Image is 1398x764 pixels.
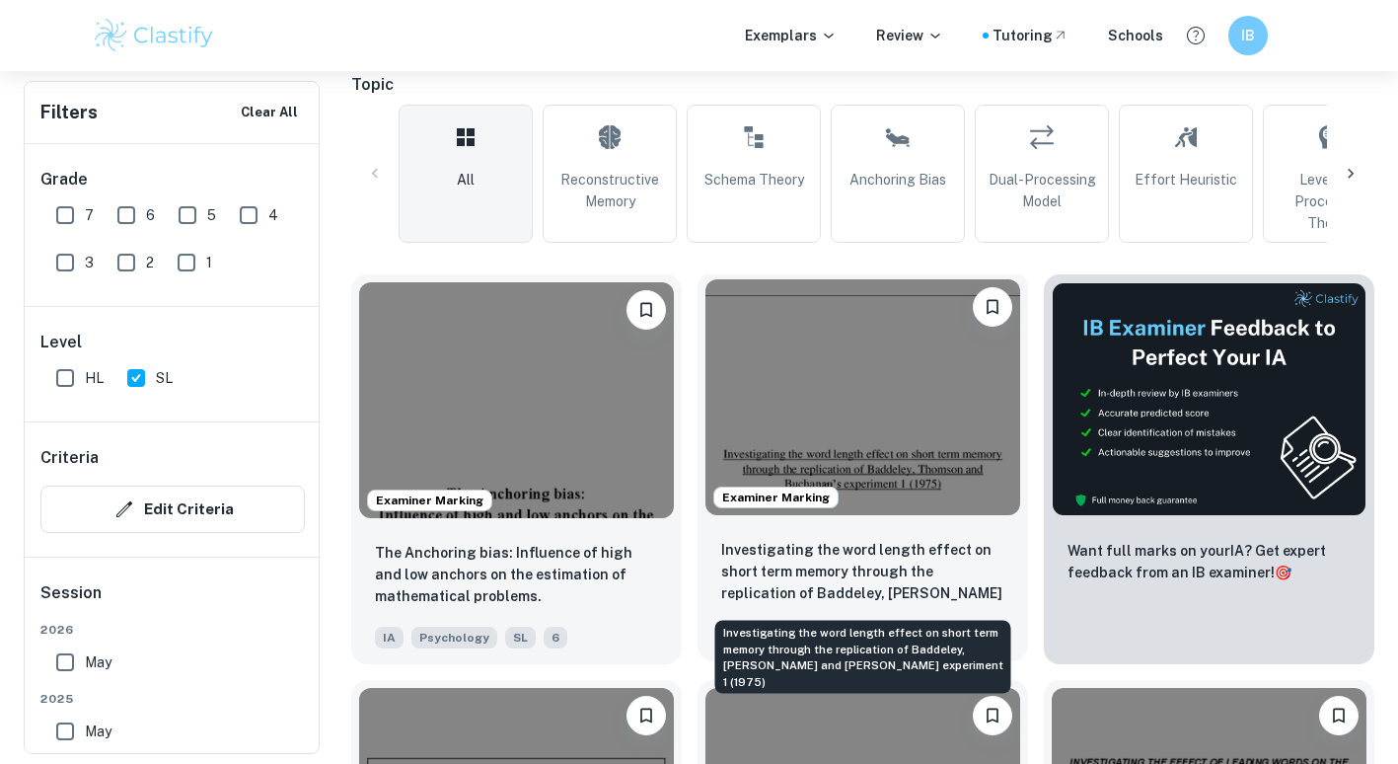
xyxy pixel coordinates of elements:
[236,98,303,127] button: Clear All
[40,690,305,708] span: 2025
[626,290,666,330] button: Bookmark
[85,651,111,673] span: May
[40,621,305,639] span: 2026
[40,331,305,354] h6: Level
[375,542,658,607] p: The Anchoring bias: Influence of high and low anchors on the estimation of mathematical problems.
[973,287,1012,327] button: Bookmark
[92,16,217,55] img: Clastify logo
[85,252,94,273] span: 3
[146,204,155,226] span: 6
[268,204,278,226] span: 4
[1236,25,1259,46] h6: IB
[876,25,943,46] p: Review
[544,627,567,649] span: 6
[40,168,305,191] h6: Grade
[505,627,536,649] span: SL
[146,252,154,273] span: 2
[745,25,837,46] p: Exemplars
[1319,696,1359,735] button: Bookmark
[698,274,1028,664] a: Examiner MarkingBookmarkInvestigating the word length effect on short term memory through the rep...
[40,581,305,621] h6: Session
[1135,169,1237,191] span: Effort Heuristic
[156,367,173,389] span: SL
[1108,25,1163,46] a: Schools
[368,492,491,509] span: Examiner Marking
[40,486,305,533] button: Edit Criteria
[849,169,946,191] span: Anchoring Bias
[1228,16,1268,55] button: IB
[705,279,1020,515] img: Psychology IA example thumbnail: Investigating the word length effect on
[1067,540,1351,583] p: Want full marks on your IA ? Get expert feedback from an IB examiner!
[714,489,838,506] span: Examiner Marking
[85,204,94,226] span: 7
[375,627,404,649] span: IA
[704,169,804,191] span: Schema Theory
[1272,169,1388,234] span: Levels of Processing Theory
[351,73,1374,97] h6: Topic
[973,696,1012,735] button: Bookmark
[40,99,98,126] h6: Filters
[40,446,99,470] h6: Criteria
[207,204,216,226] span: 5
[984,169,1100,212] span: Dual-Processing Model
[1179,19,1213,52] button: Help and Feedback
[85,367,104,389] span: HL
[85,721,111,742] span: May
[1052,282,1366,516] img: Thumbnail
[1275,565,1291,580] span: 🎯
[715,621,1011,694] div: Investigating the word length effect on short term memory through the replication of Baddeley, [P...
[552,169,668,212] span: Reconstructive Memory
[206,252,212,273] span: 1
[721,539,1004,606] p: Investigating the word length effect on short term memory through the replication of Baddeley, Th...
[993,25,1068,46] a: Tutoring
[1044,274,1374,664] a: ThumbnailWant full marks on yourIA? Get expert feedback from an IB examiner!
[411,627,497,649] span: Psychology
[351,274,682,664] a: Examiner MarkingBookmarkThe Anchoring bias: Influence of high and low anchors on the estimation o...
[359,282,674,518] img: Psychology IA example thumbnail: The Anchoring bias: Influence of high an
[626,696,666,735] button: Bookmark
[457,169,475,191] span: All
